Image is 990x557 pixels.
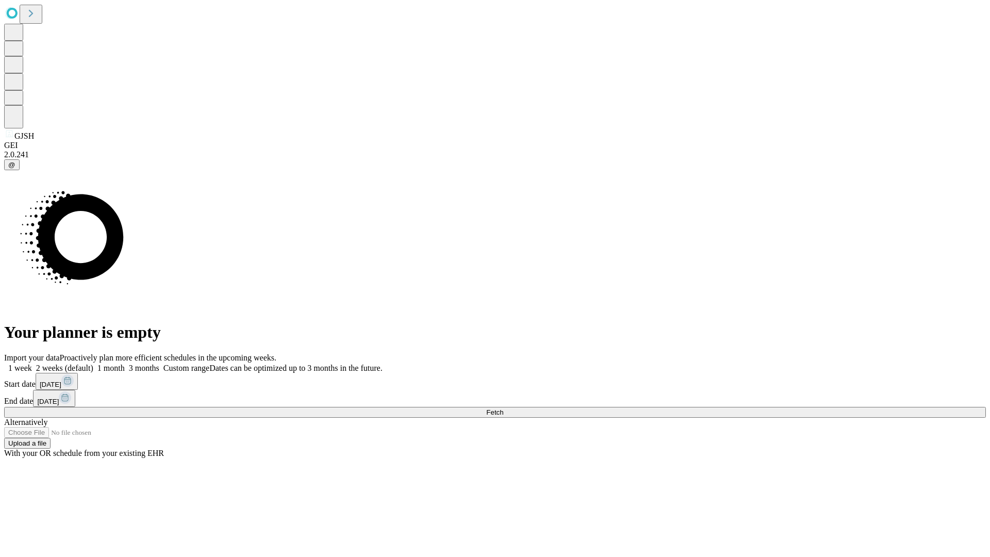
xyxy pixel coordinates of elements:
span: GJSH [14,132,34,140]
button: [DATE] [33,390,75,407]
div: Start date [4,373,986,390]
button: Upload a file [4,438,51,449]
span: 1 month [97,364,125,372]
span: With your OR schedule from your existing EHR [4,449,164,457]
div: End date [4,390,986,407]
span: Import your data [4,353,60,362]
span: Custom range [163,364,209,372]
span: @ [8,161,15,169]
h1: Your planner is empty [4,323,986,342]
div: GEI [4,141,986,150]
div: 2.0.241 [4,150,986,159]
span: Proactively plan more efficient schedules in the upcoming weeks. [60,353,276,362]
span: 1 week [8,364,32,372]
button: [DATE] [36,373,78,390]
button: @ [4,159,20,170]
span: [DATE] [37,398,59,405]
button: Fetch [4,407,986,418]
span: Fetch [486,408,503,416]
span: 3 months [129,364,159,372]
span: Alternatively [4,418,47,427]
span: [DATE] [40,381,61,388]
span: 2 weeks (default) [36,364,93,372]
span: Dates can be optimized up to 3 months in the future. [209,364,382,372]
